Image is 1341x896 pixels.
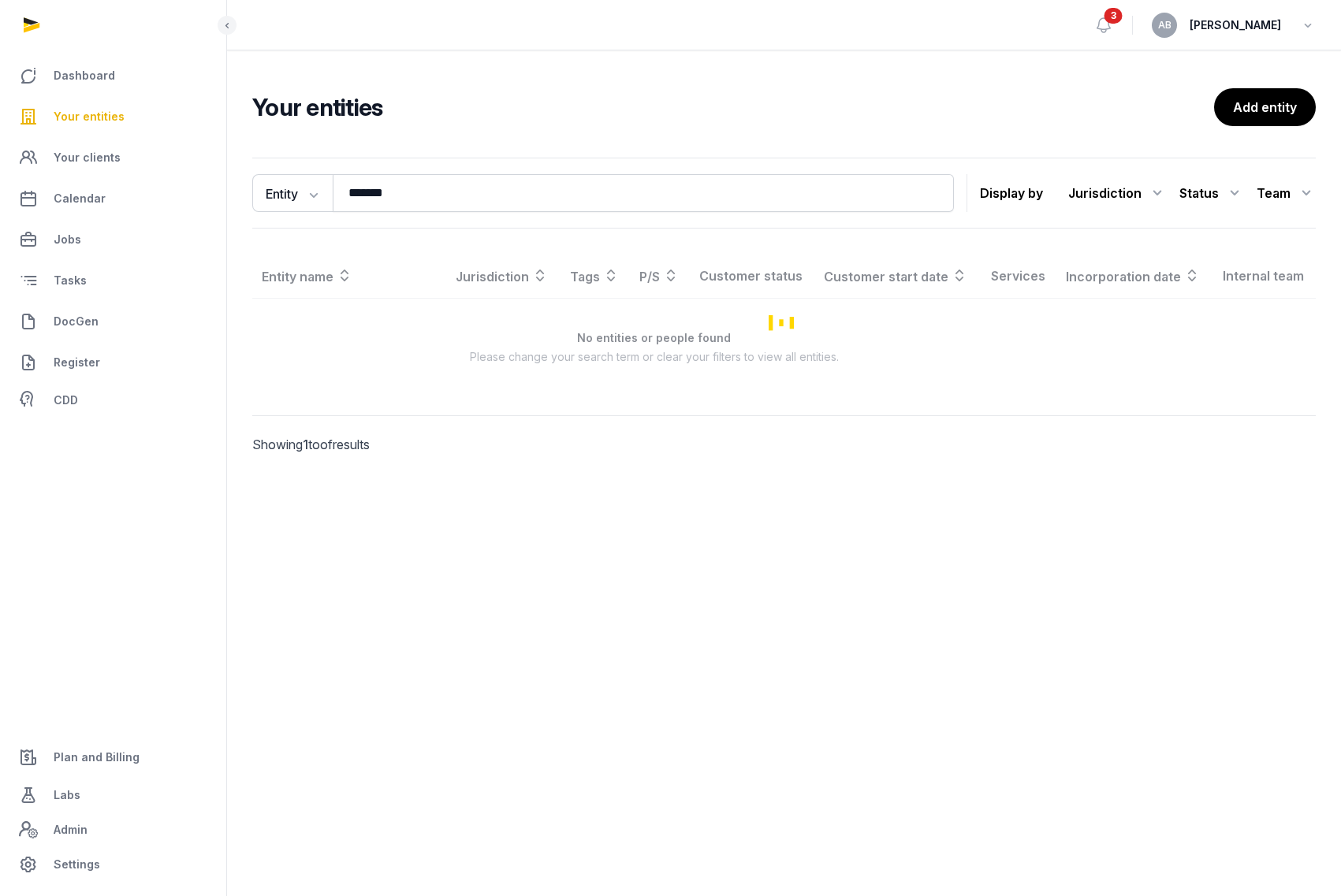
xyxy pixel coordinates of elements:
[54,855,100,874] span: Settings
[1179,180,1244,206] div: Status
[13,262,214,299] a: Tasks
[1214,88,1316,126] a: Add entity
[1104,8,1123,24] span: 3
[13,98,214,136] a: Your entities
[54,66,115,85] span: Dashboard
[54,230,81,249] span: Jobs
[980,180,1043,206] p: Display by
[54,107,125,126] span: Your entities
[303,437,308,452] span: 1
[13,846,214,883] a: Settings
[54,148,121,167] span: Your clients
[13,139,214,177] a: Your clients
[13,180,214,217] a: Calendar
[54,391,78,410] span: CDD
[54,820,88,839] span: Admin
[1190,16,1281,35] span: [PERSON_NAME]
[252,93,1214,121] h2: Your entities
[13,303,214,340] a: DocGen
[13,814,214,846] a: Admin
[13,385,214,416] a: CDD
[13,57,214,95] a: Dashboard
[13,344,214,381] a: Register
[1158,20,1172,30] span: AB
[54,189,106,208] span: Calendar
[252,174,333,212] button: Entity
[54,786,80,805] span: Labs
[54,312,99,331] span: DocGen
[54,748,140,767] span: Plan and Billing
[13,776,214,814] a: Labs
[54,271,87,290] span: Tasks
[54,353,100,372] span: Register
[13,221,214,258] a: Jobs
[13,738,214,776] a: Plan and Billing
[252,416,499,473] p: Showing to of results
[1152,13,1177,38] button: AB
[1257,180,1316,206] div: Team
[252,254,1316,390] div: Loading
[1068,180,1167,206] div: Jurisdiction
